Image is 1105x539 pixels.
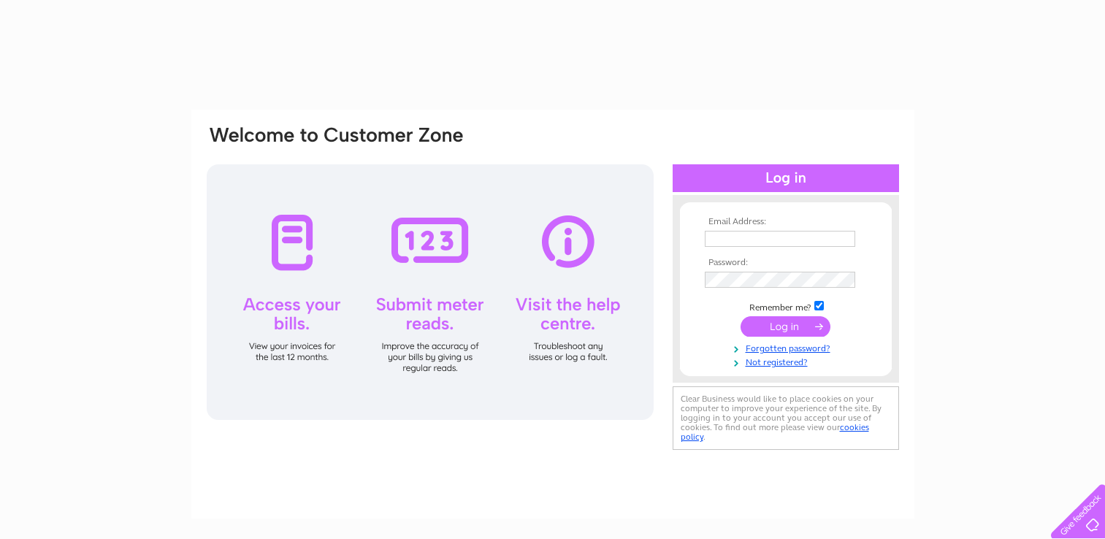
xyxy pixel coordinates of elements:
a: cookies policy [681,422,869,442]
td: Remember me? [701,299,871,313]
a: Not registered? [705,354,871,368]
a: Forgotten password? [705,340,871,354]
th: Password: [701,258,871,268]
th: Email Address: [701,217,871,227]
div: Clear Business would like to place cookies on your computer to improve your experience of the sit... [673,386,899,450]
input: Submit [741,316,830,337]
